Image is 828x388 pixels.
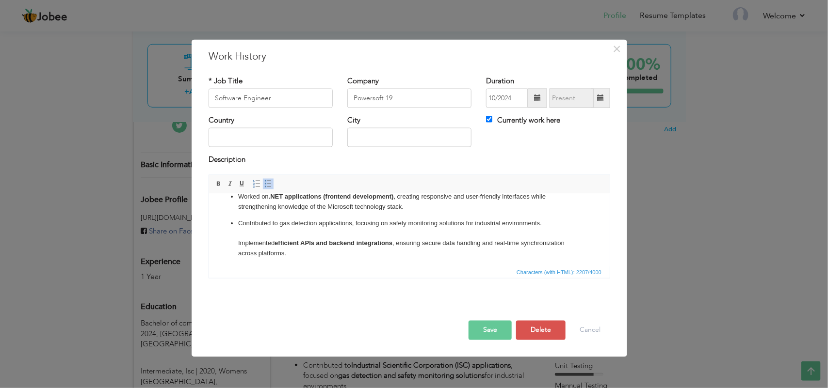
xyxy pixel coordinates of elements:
input: From [486,89,528,108]
div: Statistics [515,268,604,277]
button: Cancel [570,320,610,340]
input: Currently work here [486,116,492,123]
label: Duration [486,76,514,86]
strong: efficient APIs and backend integrations [65,46,183,53]
button: Delete [516,320,566,340]
label: Country [209,115,234,125]
label: Currently work here [486,115,560,125]
h3: Work History [209,49,610,63]
button: Save [469,320,512,340]
a: Insert/Remove Numbered List [251,178,262,189]
label: Description [209,155,245,165]
a: Underline [237,178,247,189]
label: Company [347,76,379,86]
label: * Job Title [209,76,243,86]
strong: UI/UX [183,72,200,79]
a: Bold [213,178,224,189]
span: Characters (with HTML): 2207/4000 [515,268,603,277]
span: × [613,40,621,57]
label: City [347,115,360,125]
a: Insert/Remove Bulleted List [263,178,274,189]
a: Italic [225,178,236,189]
iframe: Rich Text Editor, workEditor [209,193,610,266]
p: Collaborated with designers and developers to improve , resulting in intuitive workflows and bett... [29,71,372,81]
p: Contributed to gas detection applications, focusing on safety monitoring solutions for industrial... [29,25,372,65]
input: Present [550,89,594,108]
button: Close [609,41,625,56]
